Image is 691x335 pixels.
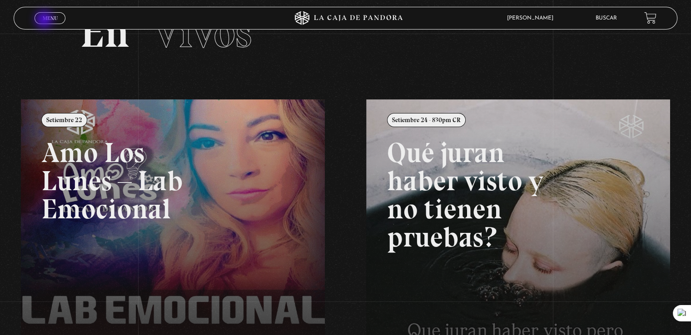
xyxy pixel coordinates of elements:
span: Cerrar [40,23,61,30]
a: Buscar [596,15,617,21]
a: View your shopping cart [644,12,656,24]
h2: En [80,11,611,54]
span: Menu [43,15,58,21]
span: [PERSON_NAME] [502,15,562,21]
span: Vivos [153,6,252,58]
